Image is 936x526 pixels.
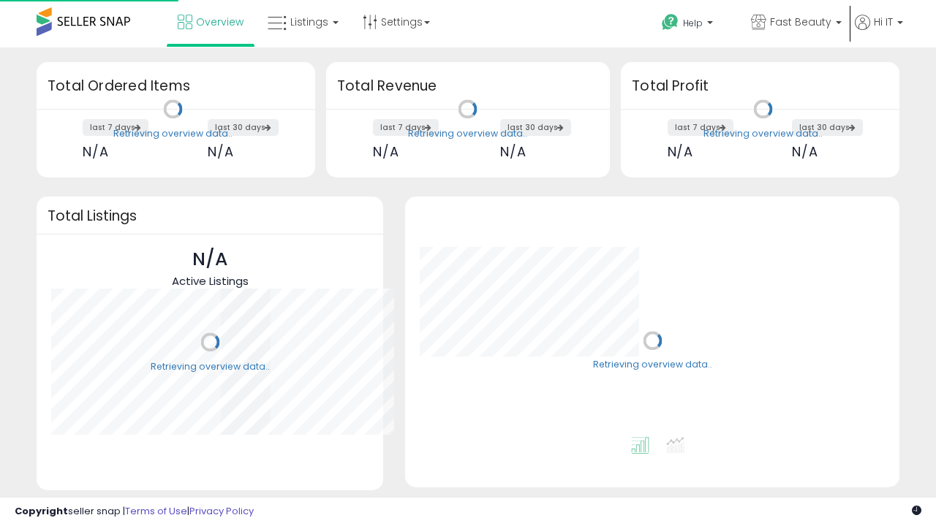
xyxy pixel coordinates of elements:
span: Help [683,17,703,29]
span: Listings [290,15,328,29]
i: Get Help [661,13,679,31]
a: Terms of Use [125,504,187,518]
div: Retrieving overview data.. [408,127,527,140]
span: Hi IT [874,15,893,29]
div: Retrieving overview data.. [151,360,270,373]
div: seller snap | | [15,505,254,519]
div: Retrieving overview data.. [703,127,823,140]
a: Hi IT [855,15,903,47]
a: Help [650,2,738,47]
div: Retrieving overview data.. [593,359,712,372]
strong: Copyright [15,504,68,518]
span: Fast Beauty [770,15,831,29]
div: Retrieving overview data.. [113,127,233,140]
span: Overview [196,15,244,29]
a: Privacy Policy [189,504,254,518]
